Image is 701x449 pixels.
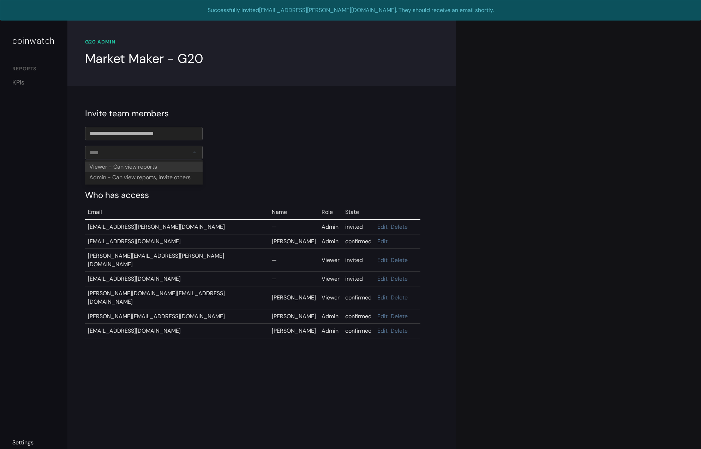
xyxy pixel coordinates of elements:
[391,223,408,231] a: Delete
[377,223,388,231] a: Edit
[377,313,388,320] a: Edit
[12,35,55,47] div: coinwatch
[322,294,340,301] span: Viewer
[85,309,269,324] td: [PERSON_NAME][EMAIL_ADDRESS][DOMAIN_NAME]
[85,162,203,172] div: Viewer - Can view reports
[342,249,375,272] td: invited
[391,294,408,301] a: Delete
[342,220,375,234] td: invited
[85,234,269,249] td: [EMAIL_ADDRESS][DOMAIN_NAME]
[342,272,375,286] td: invited
[322,313,338,320] span: Admin
[85,205,269,220] td: Email
[85,286,269,309] td: [PERSON_NAME][DOMAIN_NAME][EMAIL_ADDRESS][DOMAIN_NAME]
[342,309,375,324] td: confirmed
[269,205,319,220] td: Name
[85,220,269,234] td: [EMAIL_ADDRESS][PERSON_NAME][DOMAIN_NAME]
[322,223,338,231] span: Admin
[322,327,338,334] span: Admin
[85,107,438,120] div: Invite team members
[391,327,408,334] a: Delete
[377,327,388,334] a: Edit
[269,249,319,272] td: —
[269,272,319,286] td: —
[342,286,375,309] td: confirmed
[85,324,269,338] td: [EMAIL_ADDRESS][DOMAIN_NAME]
[269,324,319,338] td: [PERSON_NAME]
[85,189,438,202] div: Who has access
[85,172,203,183] div: Admin - Can view reports, invite others
[12,65,55,74] div: REPORTS
[342,324,375,338] td: confirmed
[85,249,269,272] td: [PERSON_NAME][EMAIL_ADDRESS][PERSON_NAME][DOMAIN_NAME]
[342,205,375,220] td: State
[391,313,408,320] a: Delete
[322,256,340,264] span: Viewer
[319,205,342,220] td: Role
[377,275,388,282] a: Edit
[377,238,388,245] a: Edit
[342,234,375,249] td: confirmed
[269,309,319,324] td: [PERSON_NAME]
[391,275,408,282] a: Delete
[269,220,319,234] td: —
[85,38,438,46] div: G20 ADMIN
[322,238,338,245] span: Admin
[269,286,319,309] td: [PERSON_NAME]
[322,275,340,282] span: Viewer
[269,234,319,249] td: [PERSON_NAME]
[377,256,388,264] a: Edit
[12,78,55,87] a: KPIs
[85,49,203,68] div: Market Maker - G20
[391,256,408,264] a: Delete
[377,294,388,301] a: Edit
[85,272,269,286] td: [EMAIL_ADDRESS][DOMAIN_NAME]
